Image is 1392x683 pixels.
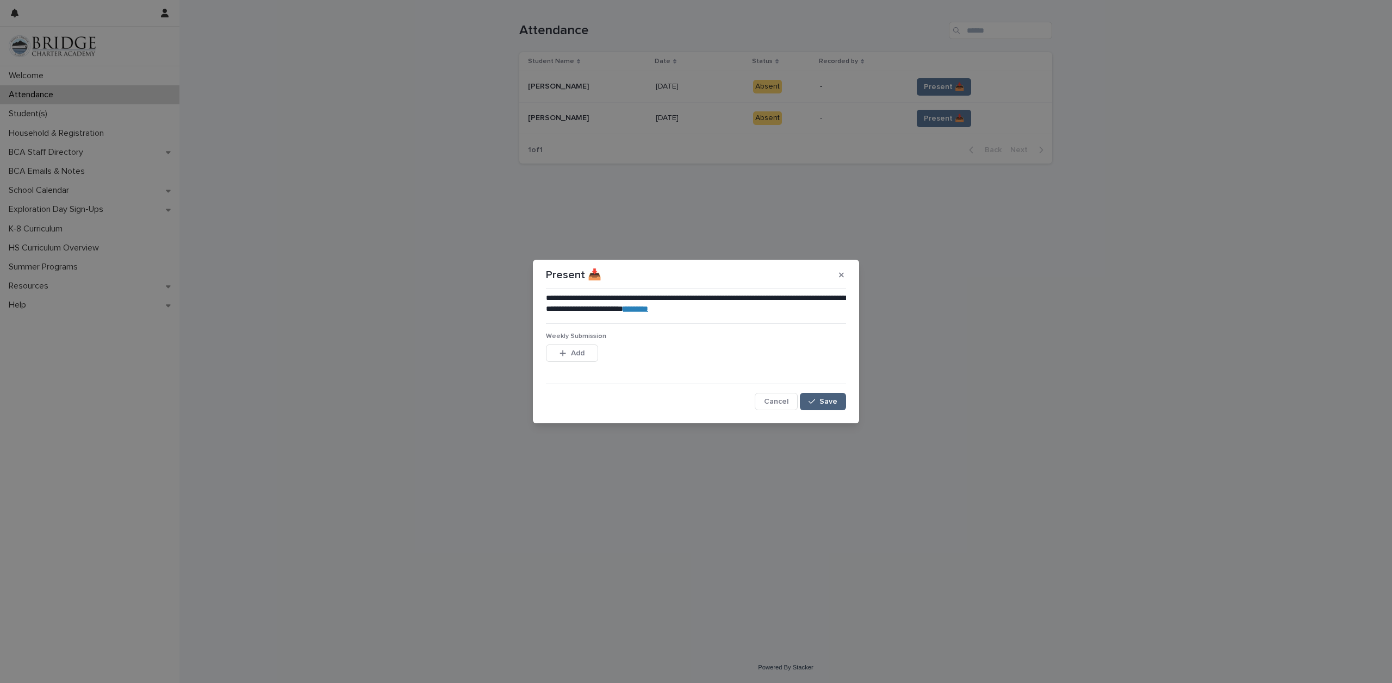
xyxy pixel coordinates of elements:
p: Present 📥 [546,268,601,281]
button: Add [546,344,598,362]
span: Cancel [764,398,788,405]
span: Save [819,398,837,405]
span: Weekly Submission [546,333,606,340]
span: Add [571,349,585,357]
button: Save [800,393,846,410]
button: Cancel [755,393,798,410]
